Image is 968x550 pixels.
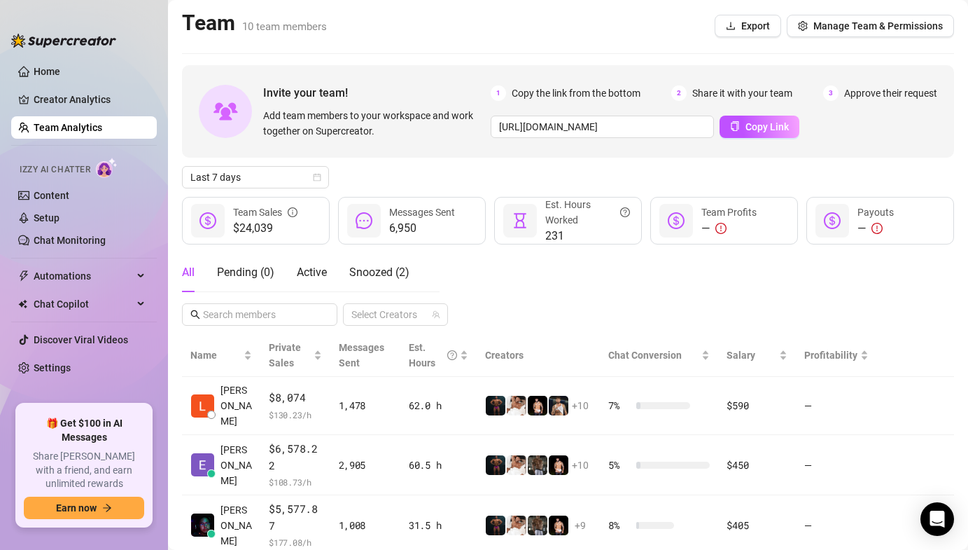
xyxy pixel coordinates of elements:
span: 7 % [608,398,631,413]
a: Discover Viral Videos [34,334,128,345]
div: 31.5 h [409,518,468,533]
img: Novela_Papi [549,455,568,475]
img: Lester Dillena [191,394,214,418]
span: $ 108.73 /h [269,475,322,489]
img: Novela_Papi [549,516,568,535]
img: Chris [549,396,568,415]
span: Profitability [804,350,857,361]
button: Manage Team & Permissions [787,15,954,37]
a: Home [34,66,60,77]
span: $ 177.08 /h [269,535,322,549]
div: $405 [727,518,787,533]
span: copy [730,121,740,131]
a: Content [34,190,69,201]
span: Share [PERSON_NAME] with a friend, and earn unlimited rewards [24,450,144,491]
span: Add team members to your workspace and work together on Supercreator. [263,108,485,139]
img: Rexson John Gab… [191,514,214,537]
span: [PERSON_NAME] [220,442,252,488]
span: dollar-circle [199,212,216,229]
span: Copy Link [745,121,789,132]
a: Team Analytics [34,122,102,133]
div: 60.5 h [409,458,468,473]
img: logo-BBDzfeDw.svg [11,34,116,48]
span: Izzy AI Chatter [20,163,90,177]
span: Active [297,266,327,279]
span: Salary [727,350,755,361]
span: $8,074 [269,390,322,406]
img: iceman_jb [528,455,547,475]
td: — [796,377,877,435]
span: 8 % [608,518,631,533]
span: search [190,310,200,319]
span: [PERSON_NAME] [220,502,252,549]
input: Search members [203,307,318,322]
span: Share it with your team [692,85,792,101]
span: info-circle [288,205,297,220]
button: Earn nowarrow-right [24,497,144,519]
span: Copy the link from the bottom [512,85,640,101]
img: Ezra Mwangi [191,453,214,476]
h2: Team [182,10,327,36]
span: 3 [823,85,839,101]
div: Team Sales [233,205,297,220]
img: iceman_jb [528,516,547,535]
a: Creator Analytics [34,88,146,111]
span: Manage Team & Permissions [813,20,943,32]
span: 2 [671,85,687,101]
img: Muscled [486,516,505,535]
div: 62.0 h [409,398,468,413]
th: Creators [477,334,600,377]
span: 231 [545,228,630,245]
th: Name [182,334,260,377]
div: 1,478 [339,398,392,413]
span: Approve their request [844,85,937,101]
span: download [726,21,736,31]
span: 10 team members [242,20,327,33]
img: Jake [507,396,526,415]
span: $5,577.87 [269,501,322,534]
span: 5 % [608,458,631,473]
span: Invite your team! [263,84,491,102]
span: calendar [313,173,321,181]
span: 6,950 [389,220,455,237]
span: Private Sales [269,342,301,369]
span: + 10 [572,458,589,473]
div: 1,008 [339,518,392,533]
div: $450 [727,458,787,473]
img: Chat Copilot [18,299,27,309]
span: question-circle [620,197,630,228]
span: setting [798,21,808,31]
img: Jake [507,516,526,535]
div: All [182,264,195,281]
span: Messages Sent [339,342,384,369]
span: Chat Conversion [608,350,682,361]
span: dollar-circle [668,212,685,229]
span: Automations [34,265,133,287]
span: hourglass [512,212,528,229]
img: Muscled [486,396,505,415]
div: $590 [727,398,787,413]
img: Jake [507,455,526,475]
span: Last 7 days [190,167,321,188]
button: Copy Link [720,116,799,138]
span: Earn now [56,502,97,514]
div: Open Intercom Messenger [920,502,954,536]
a: Settings [34,362,71,373]
span: message [356,212,372,229]
span: exclamation-circle [871,223,883,234]
div: Est. Hours [409,340,457,371]
span: exclamation-circle [715,223,727,234]
div: Est. Hours Worked [545,197,630,228]
div: — [701,220,757,237]
span: Export [741,20,770,32]
span: Payouts [857,207,894,218]
img: Muscled [486,455,505,475]
img: AI Chatter [96,158,118,178]
button: Export [715,15,781,37]
td: — [796,435,877,495]
span: [PERSON_NAME] [220,383,252,429]
span: dollar-circle [824,212,841,229]
div: 2,905 [339,458,392,473]
a: Chat Monitoring [34,235,106,246]
span: question-circle [447,340,457,371]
